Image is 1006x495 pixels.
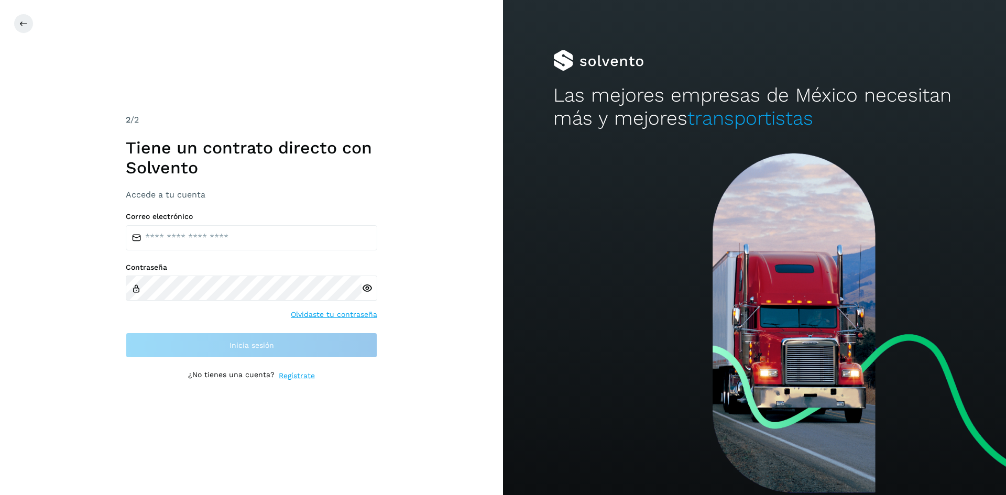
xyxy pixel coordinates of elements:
h3: Accede a tu cuenta [126,190,377,200]
span: Inicia sesión [229,342,274,349]
p: ¿No tienes una cuenta? [188,370,275,381]
label: Contraseña [126,263,377,272]
span: transportistas [687,107,813,129]
button: Inicia sesión [126,333,377,358]
label: Correo electrónico [126,212,377,221]
span: 2 [126,115,130,125]
h1: Tiene un contrato directo con Solvento [126,138,377,178]
div: /2 [126,114,377,126]
h2: Las mejores empresas de México necesitan más y mejores [553,84,956,130]
a: Regístrate [279,370,315,381]
a: Olvidaste tu contraseña [291,309,377,320]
